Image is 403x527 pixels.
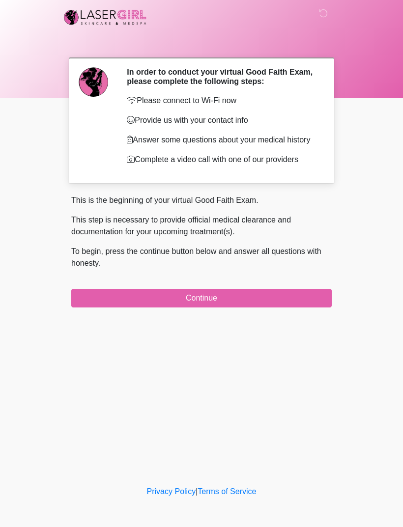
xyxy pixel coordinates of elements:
[79,67,108,97] img: Agent Avatar
[71,194,332,206] p: This is the beginning of your virtual Good Faith Exam.
[147,487,196,496] a: Privacy Policy
[71,246,332,269] p: To begin, press the continue button below and answer all questions with honesty.
[127,134,317,146] p: Answer some questions about your medical history
[64,35,339,54] h1: ‎ ‎
[127,95,317,107] p: Please connect to Wi-Fi now
[61,7,149,27] img: Laser Girl Med Spa LLC Logo
[127,67,317,86] h2: In order to conduct your virtual Good Faith Exam, please complete the following steps:
[127,114,317,126] p: Provide us with your contact info
[198,487,256,496] a: Terms of Service
[196,487,198,496] a: |
[71,289,332,307] button: Continue
[71,214,332,238] p: This step is necessary to provide official medical clearance and documentation for your upcoming ...
[127,154,317,166] p: Complete a video call with one of our providers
